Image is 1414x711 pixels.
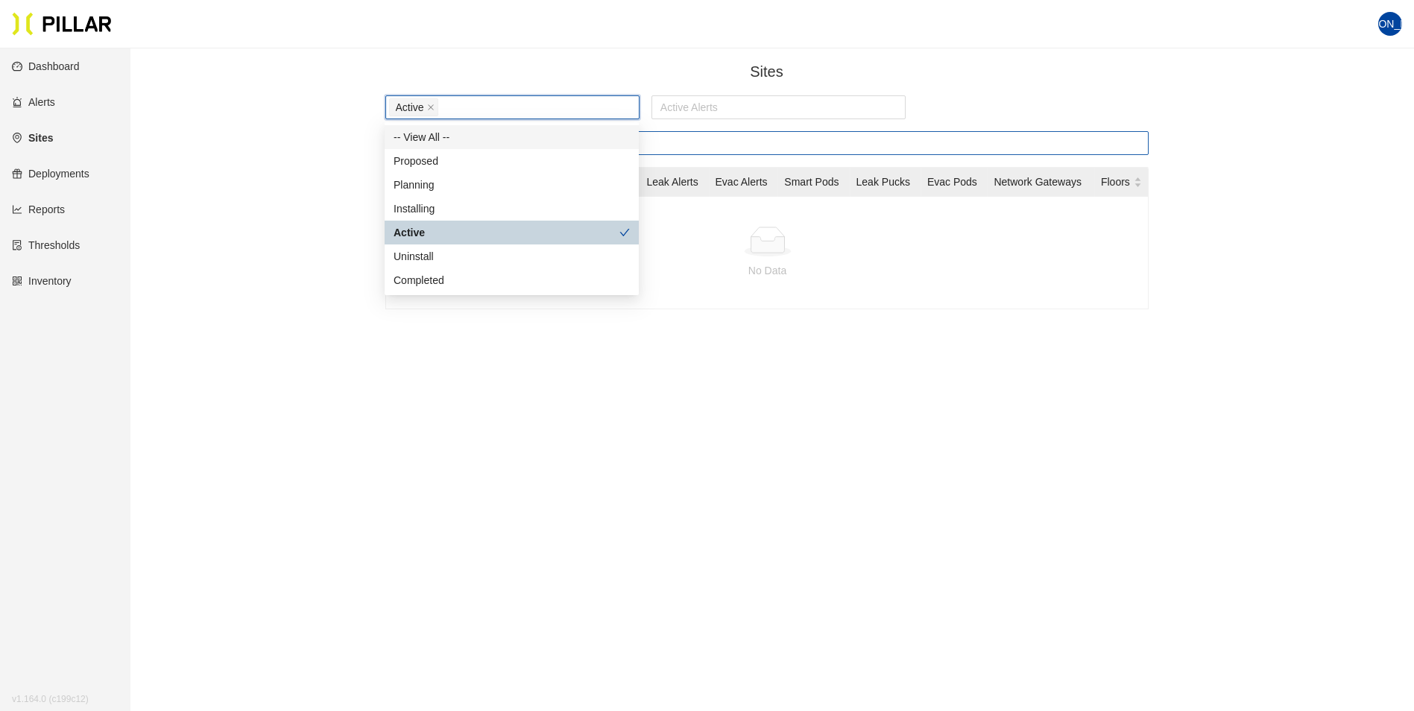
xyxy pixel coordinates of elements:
span: close [427,104,435,113]
div: -- View All -- [394,129,630,145]
a: environmentSites [12,132,53,144]
div: Installing [385,197,639,221]
span: check [619,227,630,238]
a: dashboardDashboard [12,60,80,72]
div: Planning [385,173,639,197]
a: giftDeployments [12,168,89,180]
th: Leak Alerts [640,168,709,197]
div: Installing [394,200,630,217]
div: Uninstall [385,244,639,268]
div: Planning [394,177,630,193]
a: qrcodeInventory [12,275,72,287]
a: alertAlerts [12,96,55,108]
th: Smart Pods [778,168,850,197]
span: Active [396,99,424,116]
div: Proposed [385,149,639,173]
a: exceptionThresholds [12,239,80,251]
th: Network Gateways [988,168,1095,197]
span: Sites [750,63,783,80]
div: Completed [385,268,639,292]
th: Leak Pucks [850,168,921,197]
div: No Data [398,262,1137,279]
th: Evac Alerts [710,168,779,197]
div: Active [385,221,639,244]
div: Uninstall [394,248,630,265]
div: -- View All -- [385,125,639,149]
th: Evac Pods [921,168,988,197]
span: Floors [1101,174,1134,190]
div: Proposed [394,153,630,169]
img: Pillar Technologies [12,12,112,36]
a: line-chartReports [12,203,65,215]
div: Active [394,224,619,241]
input: Search [385,131,1149,155]
div: Completed [394,272,630,288]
